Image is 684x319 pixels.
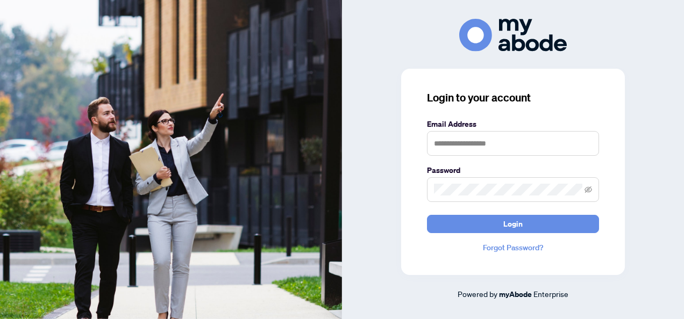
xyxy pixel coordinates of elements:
span: Login [503,215,523,233]
span: Powered by [458,289,497,299]
h3: Login to your account [427,90,599,105]
a: Forgot Password? [427,242,599,253]
a: myAbode [499,288,532,300]
span: eye-invisible [585,186,592,193]
button: Login [427,215,599,233]
span: Enterprise [533,289,568,299]
label: Password [427,164,599,176]
label: Email Address [427,118,599,130]
img: ma-logo [459,19,567,52]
